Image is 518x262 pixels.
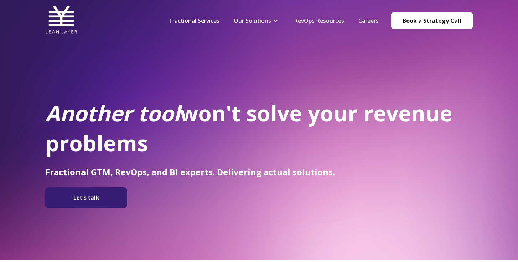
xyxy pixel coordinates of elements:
span: won't solve your revenue problems [45,99,452,158]
a: RevOps Resources [294,17,344,25]
img: Lean Layer Logo [45,4,77,36]
span: Fractional GTM, RevOps, and BI experts. Delivering actual solutions. [45,166,335,178]
a: Fractional Services [169,17,219,25]
img: Let's talk [49,190,124,205]
em: Another tool [45,99,180,128]
a: Book a Strategy Call [391,12,473,29]
a: Our Solutions [234,17,271,25]
a: Revenue Analytics [227,40,286,54]
a: Careers [358,17,379,25]
a: Revenue Strategy [227,54,286,67]
a: Revenue Tech [227,27,286,40]
div: Navigation Menu [162,17,386,25]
